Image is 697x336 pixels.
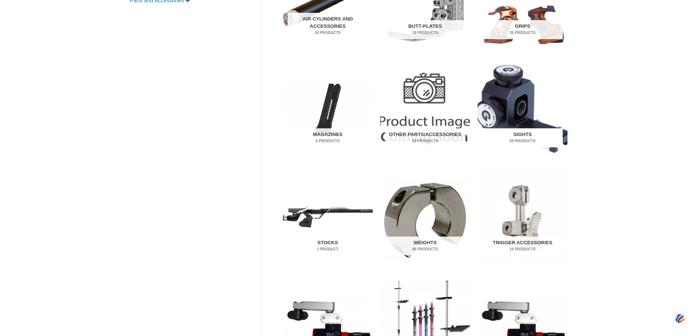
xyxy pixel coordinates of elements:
[288,138,368,144] mark: 6 Products
[483,246,563,252] mark: 19 Products
[380,62,470,156] img: Other Parts/Accessories
[283,170,373,264] img: Stocks
[385,246,465,252] mark: 46 Products
[380,170,470,264] img: Weights
[483,30,563,35] mark: 35 Products
[483,20,563,39] h2: Grips
[288,30,368,35] mark: 24 Products
[385,30,465,35] mark: 19 Products
[483,128,563,147] h2: Sights
[283,170,373,264] a: Visit product category Stocks
[674,312,686,325] img: svg+xml;base64,PHN2ZyB3aWR0aD0iNDQiIGhlaWdodD0iNDQiIHZpZXdCb3g9IjAgMCA0NCA0NCIgZmlsbD0ibm9uZSIgeG...
[477,62,567,156] a: Visit product category Sights
[380,62,470,156] a: Visit product category Other Parts/Accessories
[385,138,465,144] mark: 26 Products
[385,237,465,256] h2: Weights
[283,62,373,156] img: Magazines
[380,170,470,264] a: Visit product category Weights
[288,13,368,39] h2: Air Cylinders and Accessories
[288,128,368,147] h2: Magazines
[477,170,567,264] a: Visit product category Trigger Accessories
[483,237,563,256] h2: Trigger Accessories
[283,62,373,156] a: Visit product category Magazines
[483,138,563,144] mark: 59 Products
[288,237,368,256] h2: Stocks
[385,128,465,147] h2: Other Parts/Accessories
[288,246,368,252] mark: 1 Product
[477,62,567,156] img: Sights
[477,170,567,264] img: Trigger Accessories
[385,20,465,39] h2: Butt-Plates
